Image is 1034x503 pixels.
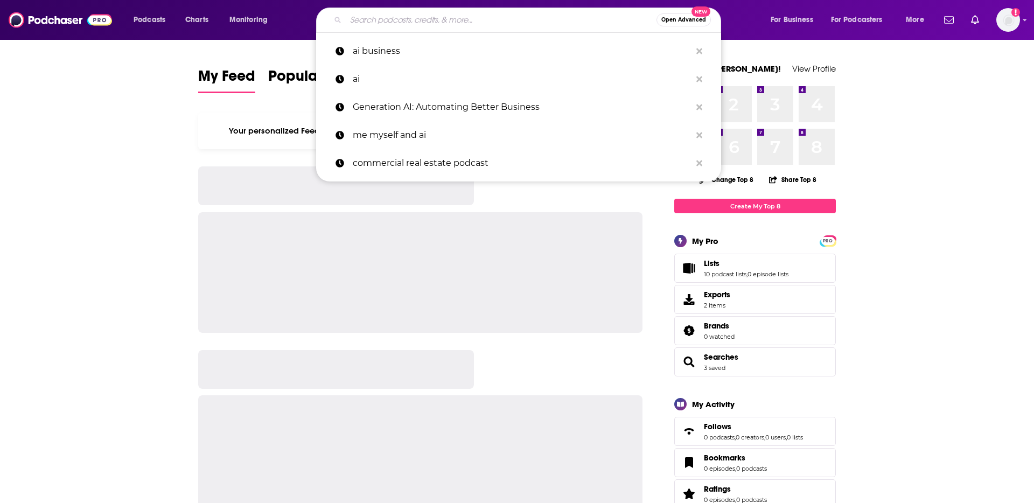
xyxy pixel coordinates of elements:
p: ai [353,65,691,93]
a: Charts [178,11,215,29]
a: 10 podcast lists [704,270,746,278]
span: Follows [704,422,731,431]
p: commercial real estate podcast [353,149,691,177]
a: 0 creators [736,434,764,441]
a: Generation AI: Automating Better Business [316,93,721,121]
a: Bookmarks [678,455,700,470]
a: Searches [704,352,738,362]
a: 3 saved [704,364,725,372]
a: Searches [678,354,700,369]
a: Create My Top 8 [674,199,836,213]
span: PRO [821,237,834,245]
a: me myself and ai [316,121,721,149]
span: , [735,434,736,441]
a: 0 podcasts [704,434,735,441]
span: Charts [185,12,208,27]
a: My Feed [198,67,255,93]
span: Searches [674,347,836,376]
a: Follows [678,424,700,439]
a: Follows [704,422,803,431]
div: Your personalized Feed is curated based on the Podcasts, Creators, Users, and Lists that you Follow. [198,113,642,149]
button: open menu [898,11,938,29]
span: Monitoring [229,12,268,27]
p: Generation AI: Automating Better Business [353,93,691,121]
a: 0 podcasts [736,465,767,472]
a: View Profile [792,64,836,74]
img: User Profile [996,8,1020,32]
p: me myself and ai [353,121,691,149]
a: 0 episodes [704,465,735,472]
span: Brands [704,321,729,331]
span: Follows [674,417,836,446]
a: 0 lists [787,434,803,441]
span: My Feed [198,67,255,92]
button: Share Top 8 [768,169,817,190]
span: Ratings [704,484,731,494]
button: Change Top 8 [693,173,760,186]
span: Popular Feed [268,67,360,92]
span: Exports [704,290,730,299]
svg: Add a profile image [1011,8,1020,17]
span: , [735,465,736,472]
button: Show profile menu [996,8,1020,32]
button: open menu [763,11,827,29]
button: open menu [824,11,898,29]
a: ai [316,65,721,93]
button: Open AdvancedNew [656,13,711,26]
a: Show notifications dropdown [967,11,983,29]
a: Show notifications dropdown [940,11,958,29]
span: Logged in as JamesRod2024 [996,8,1020,32]
a: Lists [704,259,788,268]
input: Search podcasts, credits, & more... [346,11,656,29]
span: Podcasts [134,12,165,27]
span: , [764,434,765,441]
a: Ratings [678,486,700,501]
a: ai business [316,37,721,65]
a: PRO [821,236,834,244]
span: New [691,6,711,17]
span: Brands [674,316,836,345]
a: 0 users [765,434,786,441]
a: Ratings [704,484,767,494]
img: Podchaser - Follow, Share and Rate Podcasts [9,10,112,30]
a: Welcome [PERSON_NAME]! [674,64,781,74]
span: , [746,270,747,278]
span: For Podcasters [831,12,883,27]
div: My Activity [692,399,735,409]
a: Brands [678,323,700,338]
span: For Business [771,12,813,27]
span: Exports [678,292,700,307]
span: More [906,12,924,27]
span: Lists [674,254,836,283]
span: , [786,434,787,441]
a: 0 watched [704,333,735,340]
span: Lists [704,259,719,268]
span: 2 items [704,302,730,309]
span: Bookmarks [704,453,745,463]
button: open menu [126,11,179,29]
a: 0 episode lists [747,270,788,278]
span: Bookmarks [674,448,836,477]
a: Popular Feed [268,67,360,93]
a: Exports [674,285,836,314]
div: My Pro [692,236,718,246]
button: open menu [222,11,282,29]
p: ai business [353,37,691,65]
a: Bookmarks [704,453,767,463]
a: commercial real estate podcast [316,149,721,177]
span: Open Advanced [661,17,706,23]
div: Search podcasts, credits, & more... [326,8,731,32]
a: Brands [704,321,735,331]
a: Lists [678,261,700,276]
